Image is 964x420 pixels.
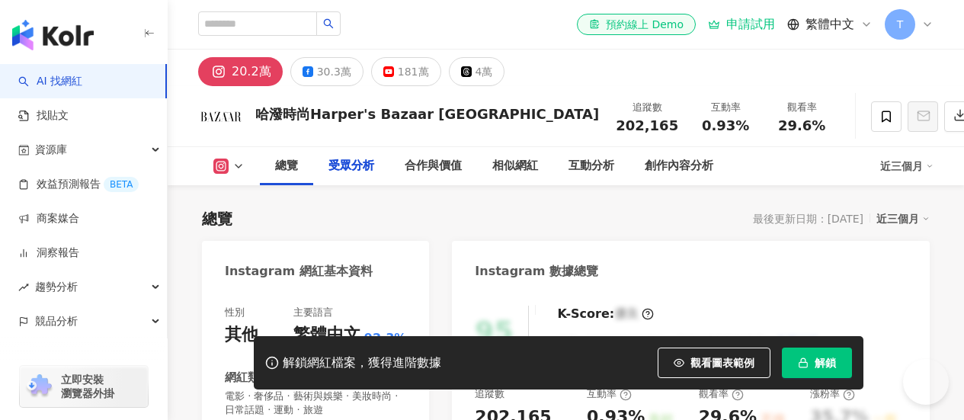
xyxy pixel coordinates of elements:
[476,61,493,82] div: 4萬
[12,20,94,50] img: logo
[782,348,852,378] button: 解鎖
[810,387,855,401] div: 漲粉率
[18,108,69,123] a: 找貼文
[876,209,930,229] div: 近三個月
[616,100,678,115] div: 追蹤數
[35,133,67,167] span: 資源庫
[708,17,775,32] a: 申請試用
[475,263,598,280] div: Instagram 數據總覽
[283,355,441,371] div: 解鎖網紅檔案，獲得進階數據
[645,157,713,175] div: 創作內容分析
[587,387,632,401] div: 互動率
[690,357,754,369] span: 觀看圖表範例
[699,387,744,401] div: 觀看率
[275,157,298,175] div: 總覽
[398,61,429,82] div: 181萬
[616,117,678,133] span: 202,165
[568,157,614,175] div: 互動分析
[753,213,863,225] div: 最後更新日期：[DATE]
[18,74,82,89] a: searchAI 找網紅
[198,57,283,86] button: 20.2萬
[589,17,684,32] div: 預約線上 Demo
[880,154,934,178] div: 近三個月
[577,14,696,35] a: 預約線上 Demo
[225,323,258,347] div: 其他
[323,18,334,29] span: search
[24,374,54,399] img: chrome extension
[328,157,374,175] div: 受眾分析
[18,177,139,192] a: 效益預測報告BETA
[293,323,360,347] div: 繁體中文
[293,306,333,319] div: 主要語言
[702,118,749,133] span: 0.93%
[773,100,831,115] div: 觀看率
[18,282,29,293] span: rise
[18,211,79,226] a: 商案媒合
[658,348,770,378] button: 觀看圖表範例
[897,16,904,33] span: T
[317,61,351,82] div: 30.3萬
[449,57,505,86] button: 4萬
[198,94,244,139] img: KOL Avatar
[232,61,271,82] div: 20.2萬
[18,245,79,261] a: 洞察報告
[290,57,364,86] button: 30.3萬
[225,306,245,319] div: 性別
[778,118,825,133] span: 29.6%
[35,304,78,338] span: 競品分析
[492,157,538,175] div: 相似網紅
[225,263,373,280] div: Instagram 網紅基本資料
[697,100,754,115] div: 互動率
[61,373,114,400] span: 立即安裝 瀏覽器外掛
[805,16,854,33] span: 繁體中文
[815,357,836,369] span: 解鎖
[557,306,654,322] div: K-Score :
[371,57,441,86] button: 181萬
[35,270,78,304] span: 趨勢分析
[255,104,599,123] div: 哈潑時尚Harper's Bazaar [GEOGRAPHIC_DATA]
[405,157,462,175] div: 合作與價值
[20,366,148,407] a: chrome extension立即安裝 瀏覽器外掛
[225,390,406,417] span: 電影 · 奢侈品 · 藝術與娛樂 · 美妝時尚 · 日常話題 · 運動 · 旅遊
[475,387,504,401] div: 追蹤數
[364,330,407,347] span: 92.3%
[202,208,232,229] div: 總覽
